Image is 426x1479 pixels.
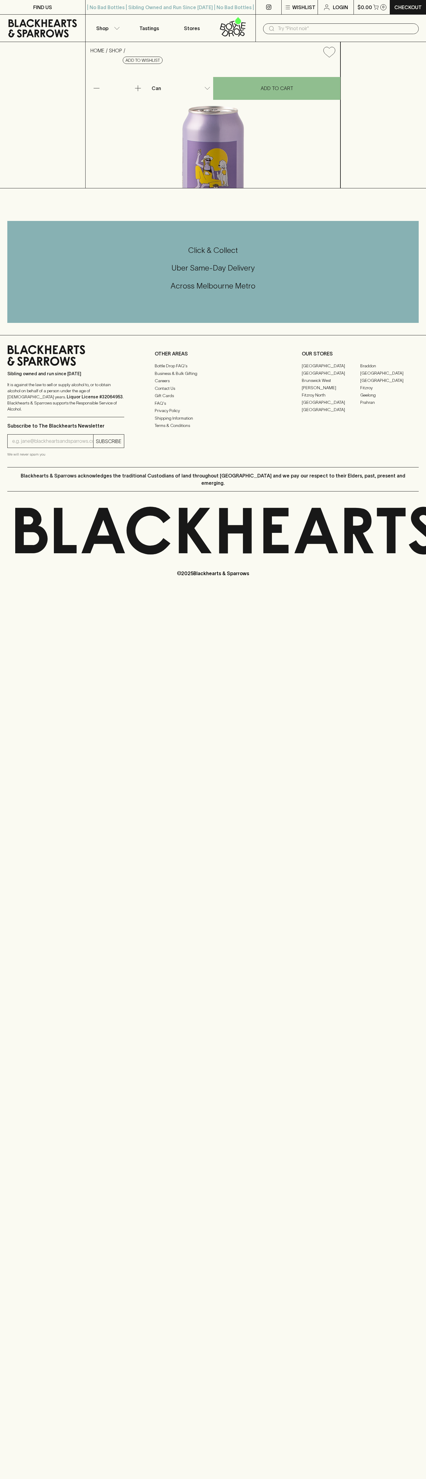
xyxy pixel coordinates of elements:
[278,24,414,33] input: Try "Pinot noir"
[155,385,272,392] a: Contact Us
[382,5,385,9] p: 0
[302,362,360,369] a: [GEOGRAPHIC_DATA]
[360,384,419,391] a: Fitzroy
[360,399,419,406] a: Prahran
[394,4,422,11] p: Checkout
[360,391,419,399] a: Geelong
[302,406,360,413] a: [GEOGRAPHIC_DATA]
[302,369,360,377] a: [GEOGRAPHIC_DATA]
[357,4,372,11] p: $0.00
[360,369,419,377] a: [GEOGRAPHIC_DATA]
[292,4,315,11] p: Wishlist
[123,57,163,64] button: Add to wishlist
[93,435,124,448] button: SUBSCRIBE
[360,377,419,384] a: [GEOGRAPHIC_DATA]
[96,25,108,32] p: Shop
[7,451,124,457] p: We will never spam you
[90,48,104,53] a: HOME
[261,85,293,92] p: ADD TO CART
[155,362,272,370] a: Bottle Drop FAQ's
[152,85,161,92] p: Can
[139,25,159,32] p: Tastings
[155,392,272,400] a: Gift Cards
[302,384,360,391] a: [PERSON_NAME]
[360,362,419,369] a: Braddon
[67,394,123,399] strong: Liquor License #32064953
[333,4,348,11] p: Login
[7,263,419,273] h5: Uber Same-Day Delivery
[7,371,124,377] p: Sibling owned and run since [DATE]
[155,400,272,407] a: FAQ's
[128,15,171,42] a: Tastings
[155,414,272,422] a: Shipping Information
[171,15,213,42] a: Stores
[86,15,128,42] button: Shop
[109,48,122,53] a: SHOP
[155,422,272,429] a: Terms & Conditions
[149,82,213,94] div: Can
[12,472,414,487] p: Blackhearts & Sparrows acknowledges the traditional Custodians of land throughout [GEOGRAPHIC_DAT...
[7,281,419,291] h5: Across Melbourne Metro
[302,377,360,384] a: Brunswick West
[7,382,124,412] p: It is against the law to sell or supply alcohol to, or to obtain alcohol on behalf of a person un...
[12,436,93,446] input: e.g. jane@blackheartsandsparrows.com.au
[96,438,121,445] p: SUBSCRIBE
[302,350,419,357] p: OUR STORES
[321,44,338,60] button: Add to wishlist
[33,4,52,11] p: FIND US
[7,422,124,429] p: Subscribe to The Blackhearts Newsletter
[213,77,340,100] button: ADD TO CART
[86,62,340,188] img: 32305.png
[155,377,272,385] a: Careers
[302,391,360,399] a: Fitzroy North
[155,407,272,414] a: Privacy Policy
[155,370,272,377] a: Business & Bulk Gifting
[155,350,272,357] p: OTHER AREAS
[7,221,419,323] div: Call to action block
[184,25,200,32] p: Stores
[7,245,419,255] h5: Click & Collect
[302,399,360,406] a: [GEOGRAPHIC_DATA]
